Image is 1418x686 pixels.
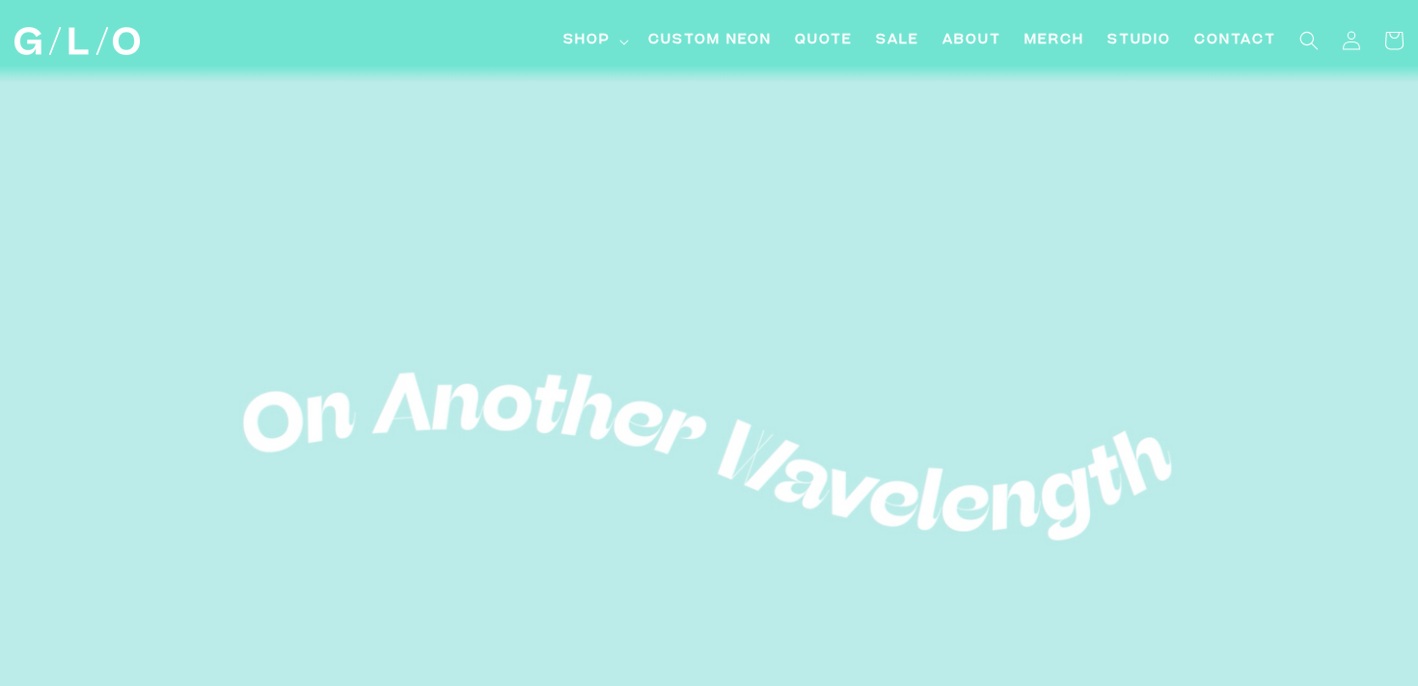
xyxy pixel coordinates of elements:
[783,19,864,63] a: Quote
[552,19,637,63] summary: Shop
[1013,19,1096,63] a: Merch
[1107,31,1171,51] span: Studio
[1183,19,1288,63] a: Contact
[1288,19,1330,62] summary: Search
[7,20,147,63] a: GLO Studio
[1096,19,1183,63] a: Studio
[931,19,1013,63] a: About
[648,31,772,51] span: Custom Neon
[637,19,783,63] a: Custom Neon
[1024,31,1084,51] span: Merch
[563,31,611,51] span: Shop
[876,31,919,51] span: SALE
[1194,31,1276,51] span: Contact
[795,31,853,51] span: Quote
[864,19,931,63] a: SALE
[14,27,140,55] img: GLO Studio
[942,31,1001,51] span: About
